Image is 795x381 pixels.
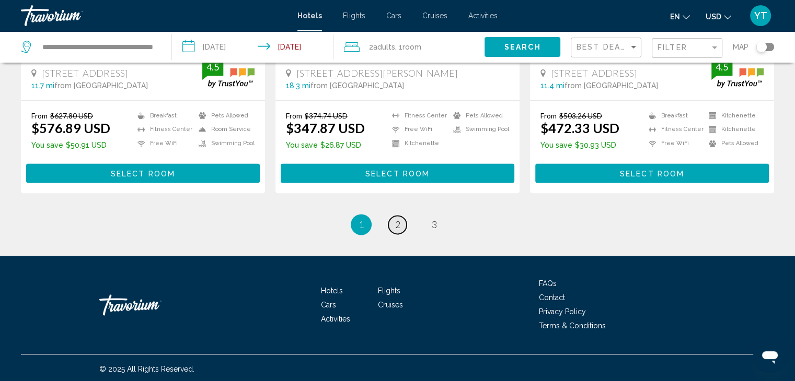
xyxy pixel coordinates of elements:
[386,11,401,20] a: Cars
[704,139,764,148] li: Pets Allowed
[281,166,514,177] a: Select Room
[540,141,619,149] p: $30.93 USD
[50,111,93,120] del: $627.80 USD
[193,125,255,134] li: Room Service
[297,11,322,20] a: Hotels
[99,365,194,373] span: © 2025 All Rights Reserved.
[643,125,704,134] li: Fitness Center
[132,139,193,148] li: Free WiFi
[286,81,310,90] span: 18.3 mi
[540,111,557,120] span: From
[333,31,485,63] button: Travelers: 2 adults, 0 children
[321,287,343,295] a: Hotels
[485,37,560,56] button: Search
[286,111,302,120] span: From
[54,81,148,90] span: from [GEOGRAPHIC_DATA]
[711,61,732,73] div: 4.5
[670,13,680,21] span: en
[422,11,447,20] a: Cruises
[535,166,769,177] a: Select Room
[539,307,586,316] a: Privacy Policy
[539,279,557,288] a: FAQs
[577,43,638,52] mat-select: Sort by
[540,81,564,90] span: 11.4 mi
[706,9,731,24] button: Change currency
[202,57,255,88] img: trustyou-badge.svg
[193,139,255,148] li: Swimming Pool
[193,111,255,120] li: Pets Allowed
[539,293,565,302] a: Contact
[132,111,193,120] li: Breakfast
[286,141,318,149] span: You save
[26,163,260,183] button: Select Room
[310,81,404,90] span: from [GEOGRAPHIC_DATA]
[365,169,430,177] span: Select Room
[551,67,637,79] span: [STREET_ADDRESS]
[21,5,287,26] a: Travorium
[559,111,602,120] del: $503.26 USD
[373,43,395,51] span: Adults
[620,169,684,177] span: Select Room
[540,141,572,149] span: You save
[704,111,764,120] li: Kitchenette
[305,111,348,120] del: $374.74 USD
[99,289,204,320] a: Travorium
[286,141,365,149] p: $26.87 USD
[658,43,687,52] span: Filter
[111,169,175,177] span: Select Room
[286,120,365,136] ins: $347.87 USD
[504,43,541,52] span: Search
[31,111,48,120] span: From
[321,315,350,323] a: Activities
[31,120,110,136] ins: $576.89 USD
[753,339,787,373] iframe: Кнопка запуска окна обмена сообщениями
[747,5,774,27] button: User Menu
[26,166,260,177] a: Select Room
[540,120,619,136] ins: $472.33 USD
[343,11,365,20] a: Flights
[670,9,690,24] button: Change language
[21,214,774,235] ul: Pagination
[535,163,769,183] button: Select Room
[31,141,63,149] span: You save
[378,301,403,309] a: Cruises
[359,219,364,230] span: 1
[132,125,193,134] li: Fitness Center
[402,43,421,51] span: Room
[643,139,704,148] li: Free WiFi
[748,42,774,52] button: Toggle map
[577,43,631,51] span: Best Deals
[31,81,54,90] span: 11.7 mi
[378,287,400,295] a: Flights
[468,11,498,20] a: Activities
[172,31,333,63] button: Check-in date: Sep 24, 2025 Check-out date: Sep 26, 2025
[643,111,704,120] li: Breakfast
[202,61,223,73] div: 4.5
[395,40,421,54] span: , 1
[395,219,400,230] span: 2
[387,139,448,148] li: Kitchenette
[733,40,748,54] span: Map
[281,163,514,183] button: Select Room
[704,125,764,134] li: Kitchenette
[321,301,336,309] a: Cars
[42,67,128,79] span: [STREET_ADDRESS]
[711,57,764,88] img: trustyou-badge.svg
[564,81,658,90] span: from [GEOGRAPHIC_DATA]
[387,111,448,120] li: Fitness Center
[539,322,606,330] a: Terms & Conditions
[31,141,110,149] p: $50.91 USD
[754,10,767,21] span: YT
